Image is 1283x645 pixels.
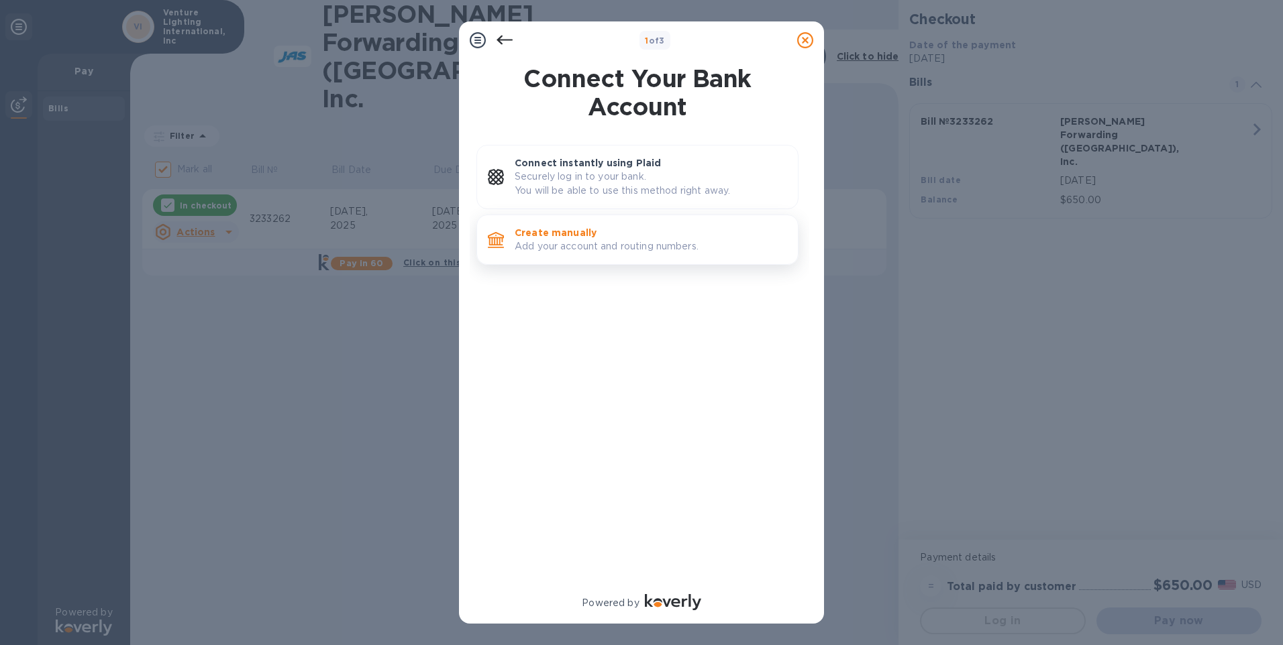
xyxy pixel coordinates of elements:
p: Add your account and routing numbers. [515,239,787,253]
h1: Connect Your Bank Account [471,64,804,121]
p: Powered by [582,596,639,610]
img: Logo [645,594,701,610]
p: Securely log in to your bank. You will be able to use this method right away. [515,170,787,198]
p: Connect instantly using Plaid [515,156,787,170]
span: 1 [645,36,648,46]
p: Create manually [515,226,787,239]
b: of 3 [645,36,665,46]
